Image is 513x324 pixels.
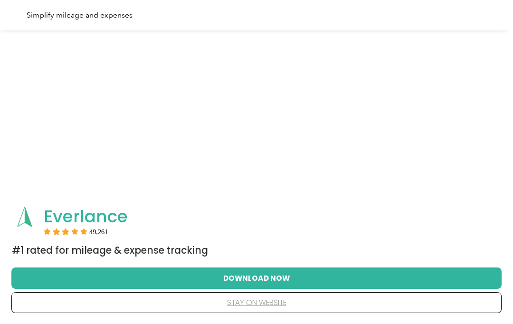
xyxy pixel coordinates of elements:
div: Simplify mileage and expenses [27,10,133,21]
span: #1 Rated for Mileage & Expense Tracking [12,244,208,257]
button: stay on website [27,293,486,313]
button: Download Now [27,268,486,288]
div: Rating:5 stars [44,228,108,235]
img: App logo [12,204,38,229]
span: User reviews count [89,229,108,235]
span: Everlance [44,204,128,229]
